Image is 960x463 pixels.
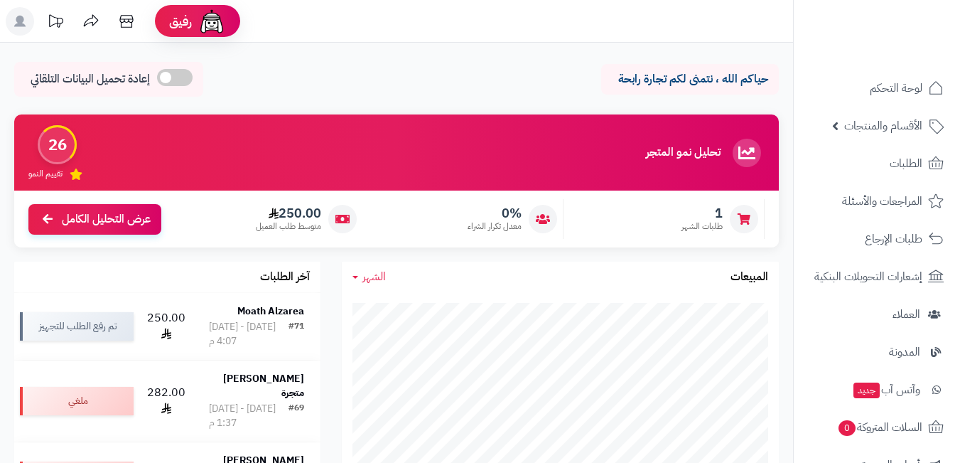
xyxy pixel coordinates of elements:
span: 0 [838,420,856,436]
span: 0% [468,206,522,221]
strong: Moath Alzarea [237,304,304,319]
span: وآتس آب [852,380,920,400]
span: تقييم النمو [28,168,63,180]
a: عرض التحليل الكامل [28,204,161,235]
a: السلات المتروكة0 [802,410,951,445]
span: طلبات الإرجاع [865,229,922,249]
span: الشهر [362,268,386,285]
div: #71 [288,320,304,348]
div: #69 [288,402,304,430]
a: العملاء [802,297,951,331]
span: المدونة [889,342,920,362]
span: معدل تكرار الشراء [468,220,522,233]
a: تحديثات المنصة [38,7,73,39]
a: المدونة [802,335,951,369]
div: تم رفع الطلب للتجهيز [20,312,134,341]
span: 1 [681,206,723,221]
td: 250.00 [139,293,193,360]
span: لوحة التحكم [870,78,922,98]
span: 250.00 [256,206,321,221]
span: الأقسام والمنتجات [844,116,922,136]
span: متوسط طلب العميل [256,220,321,233]
h3: تحليل نمو المتجر [646,147,721,159]
p: حياكم الله ، نتمنى لكم تجارة رابحة [612,71,768,87]
h3: آخر الطلبات [260,271,310,284]
span: إشعارات التحويلات البنكية [814,267,922,287]
span: العملاء [892,304,920,324]
a: وآتس آبجديد [802,373,951,407]
a: طلبات الإرجاع [802,222,951,256]
strong: [PERSON_NAME] متجرة [223,371,304,400]
a: المراجعات والأسئلة [802,184,951,218]
td: 282.00 [139,361,193,442]
a: الشهر [352,269,386,285]
span: المراجعات والأسئلة [842,191,922,211]
span: إعادة تحميل البيانات التلقائي [31,71,150,87]
a: لوحة التحكم [802,71,951,105]
span: رفيق [169,13,192,30]
div: [DATE] - [DATE] 1:37 م [209,402,288,430]
span: طلبات الشهر [681,220,723,233]
span: عرض التحليل الكامل [62,211,151,228]
span: جديد [853,383,880,398]
a: الطلبات [802,147,951,181]
span: السلات المتروكة [837,417,922,437]
span: الطلبات [890,154,922,174]
h3: المبيعات [730,271,768,284]
img: ai-face.png [198,7,226,36]
div: ملغي [20,387,134,415]
a: إشعارات التحويلات البنكية [802,260,951,294]
div: [DATE] - [DATE] 4:07 م [209,320,288,348]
